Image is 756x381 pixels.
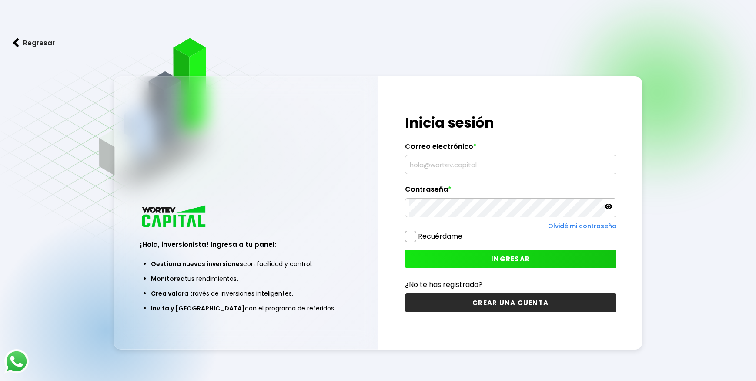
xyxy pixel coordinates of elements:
[151,286,341,301] li: a través de inversiones inteligentes.
[151,256,341,271] li: con facilidad y control.
[151,289,184,298] span: Crea valor
[405,279,616,290] p: ¿No te has registrado?
[491,254,530,263] span: INGRESAR
[13,38,19,47] img: flecha izquierda
[151,304,245,313] span: Invita y [GEOGRAPHIC_DATA]
[405,293,616,312] button: CREAR UNA CUENTA
[405,185,616,198] label: Contraseña
[151,260,243,268] span: Gestiona nuevas inversiones
[140,239,351,250] h3: ¡Hola, inversionista! Ingresa a tu panel:
[405,250,616,268] button: INGRESAR
[418,231,462,241] label: Recuérdame
[405,142,616,155] label: Correo electrónico
[405,112,616,133] h1: Inicia sesión
[409,155,612,174] input: hola@wortev.capital
[548,222,616,230] a: Olvidé mi contraseña
[405,279,616,312] a: ¿No te has registrado?CREAR UNA CUENTA
[140,204,209,230] img: logo_wortev_capital
[151,274,185,283] span: Monitorea
[151,301,341,316] li: con el programa de referidos.
[151,271,341,286] li: tus rendimientos.
[4,349,29,374] img: logos_whatsapp-icon.242b2217.svg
